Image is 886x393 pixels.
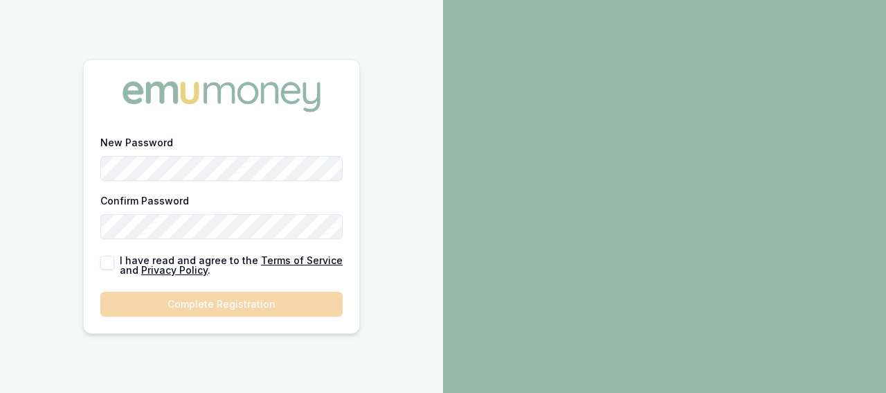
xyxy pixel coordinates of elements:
[141,264,208,276] a: Privacy Policy
[261,254,343,266] a: Terms of Service
[100,195,189,207] label: Confirm Password
[120,256,343,275] label: I have read and agree to the and .
[118,76,325,116] img: Emu Money
[100,137,173,148] label: New Password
